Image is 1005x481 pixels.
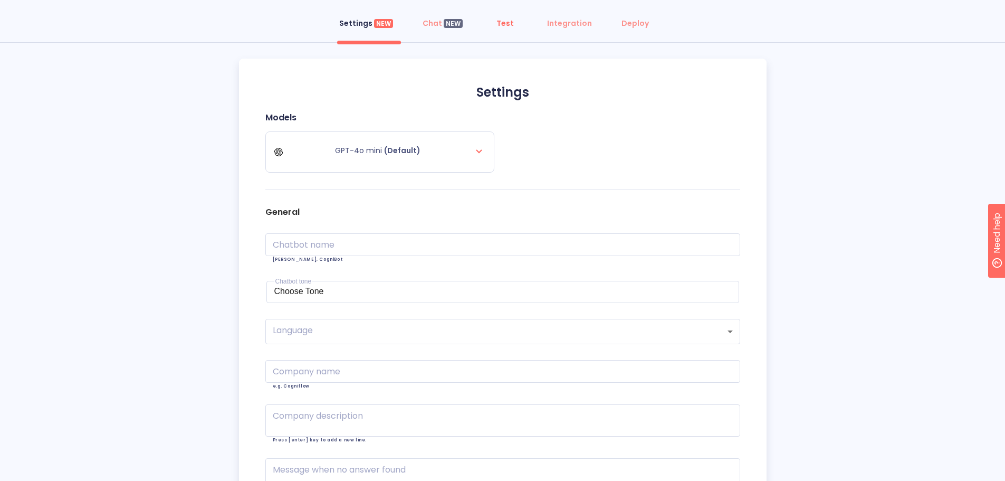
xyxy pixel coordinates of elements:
div: Choose Tone [274,287,731,296]
p: e.g. Cogniflow [273,384,733,389]
p: Press [enter] key to add a new line. [273,438,733,442]
div: Test [496,18,514,29]
div: Chat [423,18,463,29]
div: NEW [374,19,393,29]
p: GPT-4o mini [335,146,420,156]
div: ​ [265,319,740,344]
span: Need help [25,3,65,15]
p: [PERSON_NAME], CogniBot [273,258,733,262]
span: (Default) [384,145,420,156]
legend: Chatbot tone [274,278,313,285]
div: Settings [339,18,393,29]
div: Deploy [621,18,649,29]
div: NEW [444,19,463,29]
div: Integration [547,18,592,29]
h3: Settings [265,85,740,100]
h4: Models [265,112,503,123]
h4: General [265,207,740,218]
